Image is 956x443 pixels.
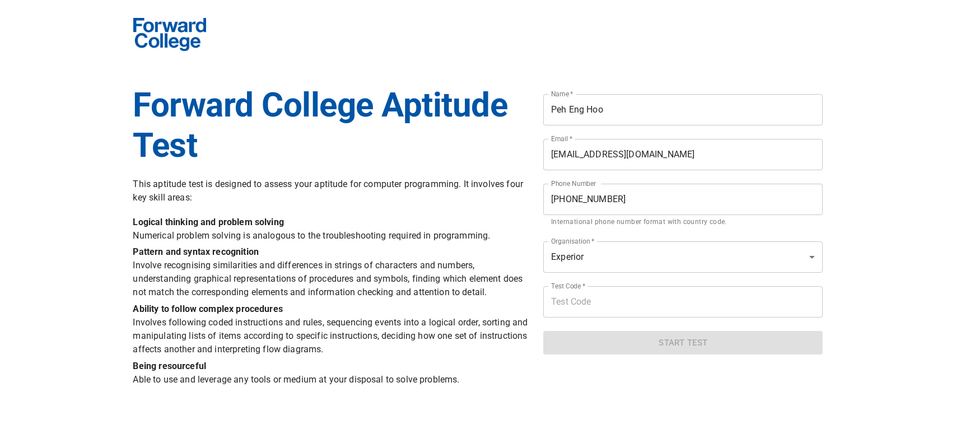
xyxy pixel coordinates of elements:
p: This aptitude test is designed to assess your aptitude for computer programming. It involves four... [133,178,530,204]
input: Your Full Name [543,94,823,125]
input: your@email.com [543,139,823,170]
img: Forward School [133,18,206,51]
input: Test Code [543,286,823,318]
p: Involves following coded instructions and rules, sequencing events into a logical order, sorting ... [133,302,530,356]
b: Pattern and syntax recognition [133,246,259,257]
b: Ability to follow complex procedures [133,304,283,314]
p: Numerical problem solving is analogous to the troubleshooting required in programming. [133,216,530,243]
h1: Forward College Aptitude Test [133,85,530,166]
p: Involve recognising similarities and differences in strings of characters and numbers, understand... [133,245,530,299]
b: Logical thinking and problem solving [133,217,284,227]
input: 60164848888 [543,184,823,215]
p: International phone number format with country code. [551,217,815,228]
p: Able to use and leverage any tools or medium at your disposal to solve problems. [133,360,530,386]
b: Being resourceful [133,361,207,371]
div: Experior [543,241,823,273]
